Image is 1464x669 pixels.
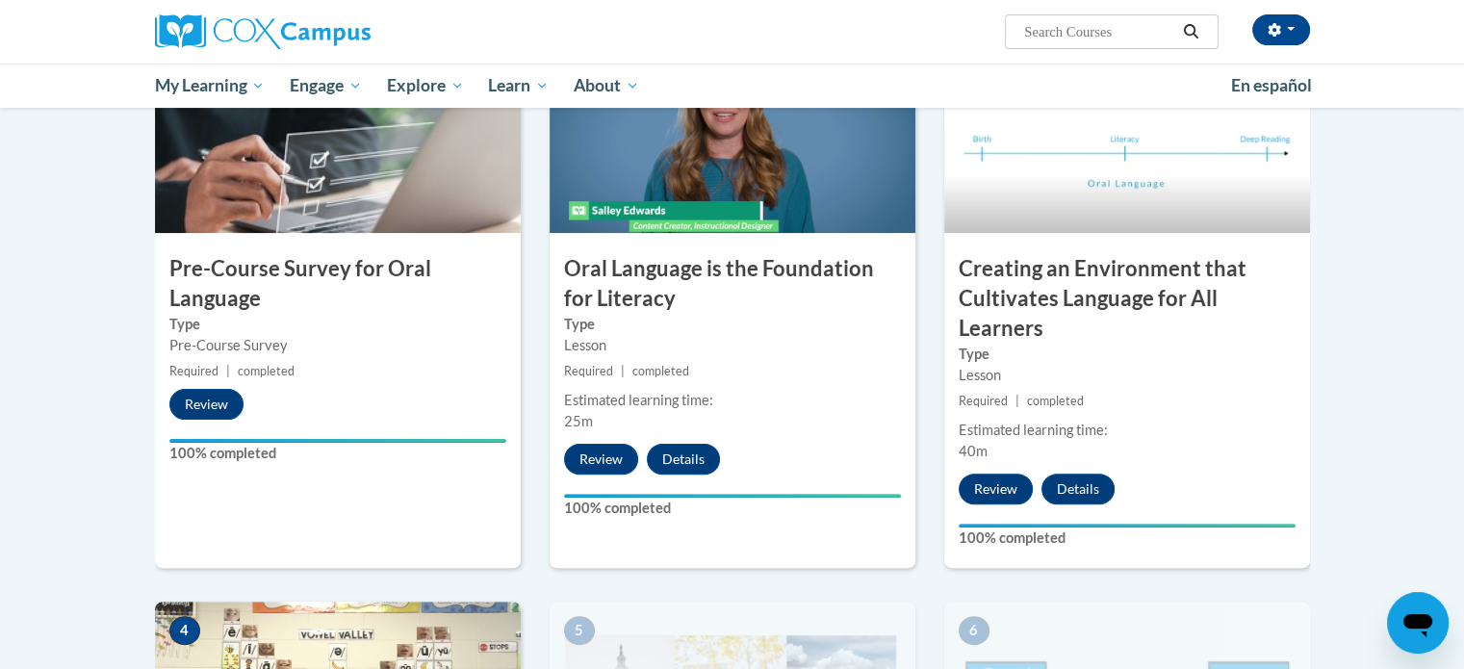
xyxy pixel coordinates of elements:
img: Course Image [944,40,1310,233]
span: 5 [564,616,595,645]
h3: Pre-Course Survey for Oral Language [155,254,521,314]
label: Type [169,314,506,335]
span: completed [632,364,689,378]
span: My Learning [154,74,265,97]
span: About [574,74,639,97]
button: Account Settings [1252,14,1310,45]
button: Review [959,474,1033,504]
span: 6 [959,616,989,645]
button: Details [1041,474,1115,504]
span: 4 [169,616,200,645]
a: Cox Campus [155,14,521,49]
img: Cox Campus [155,14,371,49]
span: | [1015,394,1019,408]
div: Estimated learning time: [959,420,1296,441]
div: Pre-Course Survey [169,335,506,356]
a: En español [1219,65,1324,106]
label: 100% completed [959,527,1296,549]
button: Review [169,389,244,420]
span: Required [564,364,613,378]
a: About [561,64,652,108]
input: Search Courses [1022,20,1176,43]
span: Explore [387,74,464,97]
button: Search [1176,20,1205,43]
div: Main menu [126,64,1339,108]
label: 100% completed [169,443,506,464]
span: Required [169,364,218,378]
span: Required [959,394,1008,408]
div: Your progress [959,524,1296,527]
div: Your progress [169,439,506,443]
span: Engage [290,74,362,97]
div: Lesson [564,335,901,356]
img: Course Image [155,40,521,233]
h3: Oral Language is the Foundation for Literacy [550,254,915,314]
span: | [621,364,625,378]
div: Estimated learning time: [564,390,901,411]
span: Learn [488,74,549,97]
span: En español [1231,75,1312,95]
a: Explore [374,64,476,108]
span: 40m [959,443,988,459]
a: My Learning [142,64,278,108]
a: Engage [277,64,374,108]
button: Details [647,444,720,475]
button: Review [564,444,638,475]
span: completed [238,364,295,378]
span: 25m [564,413,593,429]
a: Learn [475,64,561,108]
span: | [226,364,230,378]
label: Type [959,344,1296,365]
img: Course Image [550,40,915,233]
div: Your progress [564,494,901,498]
h3: Creating an Environment that Cultivates Language for All Learners [944,254,1310,343]
div: Lesson [959,365,1296,386]
iframe: Button to launch messaging window [1387,592,1449,654]
label: Type [564,314,901,335]
span: completed [1027,394,1084,408]
label: 100% completed [564,498,901,519]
